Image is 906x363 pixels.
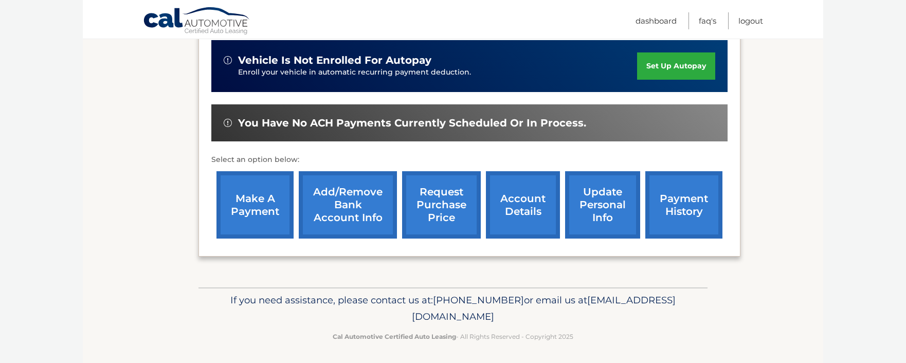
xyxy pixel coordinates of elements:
[216,171,294,239] a: make a payment
[224,119,232,127] img: alert-white.svg
[699,12,716,29] a: FAQ's
[486,171,560,239] a: account details
[143,7,251,37] a: Cal Automotive
[402,171,481,239] a: request purchase price
[299,171,397,239] a: Add/Remove bank account info
[565,171,640,239] a: update personal info
[412,294,676,322] span: [EMAIL_ADDRESS][DOMAIN_NAME]
[205,331,701,342] p: - All Rights Reserved - Copyright 2025
[238,117,586,130] span: You have no ACH payments currently scheduled or in process.
[238,67,637,78] p: Enroll your vehicle in automatic recurring payment deduction.
[211,154,728,166] p: Select an option below:
[333,333,456,340] strong: Cal Automotive Certified Auto Leasing
[738,12,763,29] a: Logout
[636,12,677,29] a: Dashboard
[433,294,524,306] span: [PHONE_NUMBER]
[238,54,431,67] span: vehicle is not enrolled for autopay
[645,171,722,239] a: payment history
[224,56,232,64] img: alert-white.svg
[205,292,701,325] p: If you need assistance, please contact us at: or email us at
[637,52,715,80] a: set up autopay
